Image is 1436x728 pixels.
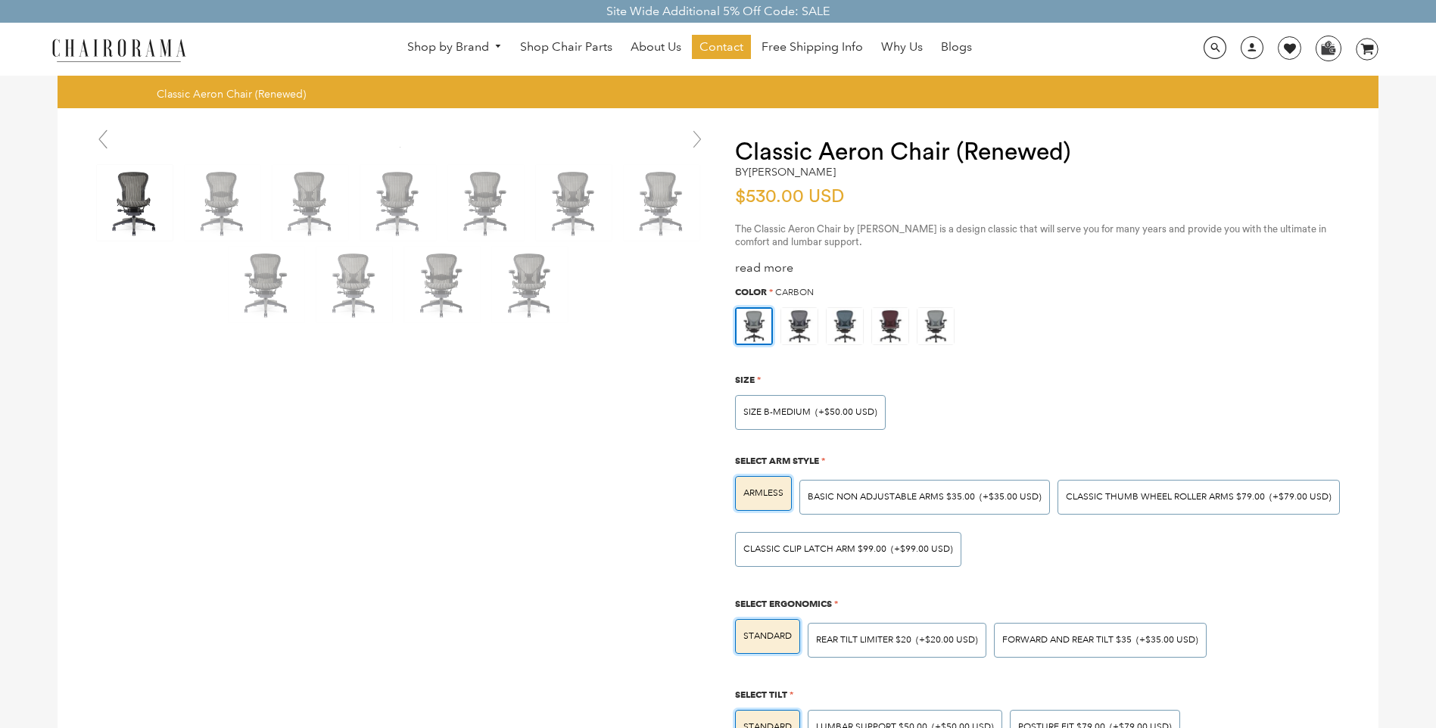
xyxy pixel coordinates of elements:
[743,487,783,499] span: ARMLESS
[692,35,751,59] a: Contact
[781,308,818,344] img: https://apo-admin.mageworx.com/front/img/chairorama.myshopify.com/f520d7dfa44d3d2e85a5fe9a0a95ca9...
[492,247,568,322] img: Classic Aeron Chair (Renewed) - chairorama
[735,455,819,466] span: Select Arm Style
[1136,636,1198,645] span: (+$35.00 USD)
[916,636,978,645] span: (+$20.00 USD)
[536,165,612,241] img: Classic Aeron Chair (Renewed) - chairorama
[1269,493,1332,502] span: (+$79.00 USD)
[735,138,1348,166] h1: Classic Aeron Chair (Renewed)
[273,165,348,241] img: Classic Aeron Chair (Renewed) - chairorama
[157,87,311,101] nav: breadcrumbs
[891,545,953,554] span: (+$99.00 USD)
[400,36,510,59] a: Shop by Brand
[185,165,260,241] img: Classic Aeron Chair (Renewed) - chairorama
[808,491,975,502] span: BASIC NON ADJUSTABLE ARMS $35.00
[881,39,923,55] span: Why Us
[980,493,1042,502] span: (+$35.00 USD)
[316,247,392,322] img: Classic Aeron Chair (Renewed) - chairorama
[1316,36,1340,59] img: WhatsApp_Image_2024-07-12_at_16.23.01.webp
[1066,491,1265,502] span: Classic Thumb Wheel Roller Arms $79.00
[404,247,480,322] img: Classic Aeron Chair (Renewed) - chairorama
[631,39,681,55] span: About Us
[749,165,836,179] a: [PERSON_NAME]
[735,260,1348,276] div: read more
[917,308,954,344] img: https://apo-admin.mageworx.com/front/img/chairorama.myshopify.com/ae6848c9e4cbaa293e2d516f385ec6e...
[259,35,1120,63] nav: DesktopNavigation
[1002,634,1132,646] span: Forward And Rear Tilt $35
[43,36,195,63] img: chairorama
[874,35,930,59] a: Why Us
[400,138,400,153] a: Classic Aeron Chair (Renewed) - chairorama
[743,543,886,555] span: Classic Clip Latch Arm $99.00
[229,247,304,322] img: Classic Aeron Chair (Renewed) - chairorama
[754,35,871,59] a: Free Shipping Info
[97,165,173,241] img: Classic Aeron Chair (Renewed) - chairorama
[743,406,811,418] span: SIZE B-MEDIUM
[775,287,814,298] span: Carbon
[743,630,792,642] span: STANDARD
[815,408,877,417] span: (+$50.00 USD)
[520,39,612,55] span: Shop Chair Parts
[624,165,699,241] img: Classic Aeron Chair (Renewed) - chairorama
[623,35,689,59] a: About Us
[816,634,911,646] span: Rear Tilt Limiter $20
[941,39,972,55] span: Blogs
[157,87,306,101] span: Classic Aeron Chair (Renewed)
[448,165,524,241] img: Classic Aeron Chair (Renewed) - chairorama
[400,147,400,148] img: Classic Aeron Chair (Renewed) - chairorama
[933,35,980,59] a: Blogs
[735,188,844,206] span: $530.00 USD
[735,598,832,609] span: Select Ergonomics
[762,39,863,55] span: Free Shipping Info
[735,286,767,297] span: Color
[360,165,436,241] img: Classic Aeron Chair (Renewed) - chairorama
[735,374,755,385] span: Size
[737,309,771,344] img: https://apo-admin.mageworx.com/front/img/chairorama.myshopify.com/ae6848c9e4cbaa293e2d516f385ec6e...
[735,224,1326,247] span: The Classic Aeron Chair by [PERSON_NAME] is a design classic that will serve you for many years a...
[827,308,863,344] img: https://apo-admin.mageworx.com/front/img/chairorama.myshopify.com/934f279385142bb1386b89575167202...
[735,689,787,700] span: Select Tilt
[512,35,620,59] a: Shop Chair Parts
[699,39,743,55] span: Contact
[735,166,836,179] h2: by
[872,308,908,344] img: https://apo-admin.mageworx.com/front/img/chairorama.myshopify.com/f0a8248bab2644c909809aada6fe08d...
